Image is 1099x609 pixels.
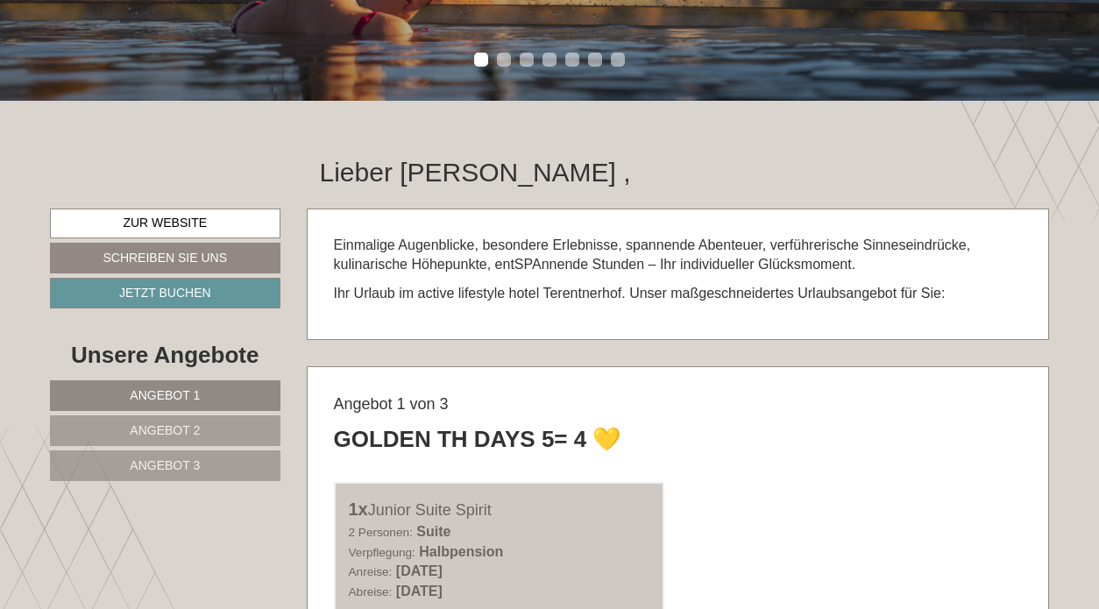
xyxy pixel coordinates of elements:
small: Verpflegung: [349,546,415,559]
div: Junior Suite Spirit [349,497,650,522]
b: [DATE] [396,584,443,598]
small: Abreise: [349,585,393,598]
b: Suite [416,524,450,539]
h1: Lieber [PERSON_NAME] , [320,158,631,187]
span: Angebot 3 [130,458,200,472]
small: Anreise: [349,565,393,578]
span: Angebot 1 [130,388,200,402]
span: Angebot 2 [130,423,200,437]
b: [DATE] [396,563,443,578]
div: Unsere Angebote [50,339,280,372]
span: Angebot 1 von 3 [334,395,449,413]
a: Zur Website [50,209,280,238]
b: Halbpension [419,544,503,559]
p: Ihr Urlaub im active lifestyle hotel Terentnerhof. Unser maßgeschneidertes Urlaubsangebot für Sie: [334,284,1023,304]
a: Schreiben Sie uns [50,243,280,273]
div: Golden TH Days 5= 4 💛 [334,423,621,456]
p: Einmalige Augenblicke, besondere Erlebnisse, spannende Abenteuer, verführerische Sinneseindrücke,... [334,236,1023,276]
small: 2 Personen: [349,526,413,539]
b: 1x [349,499,368,519]
a: Jetzt buchen [50,278,280,308]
